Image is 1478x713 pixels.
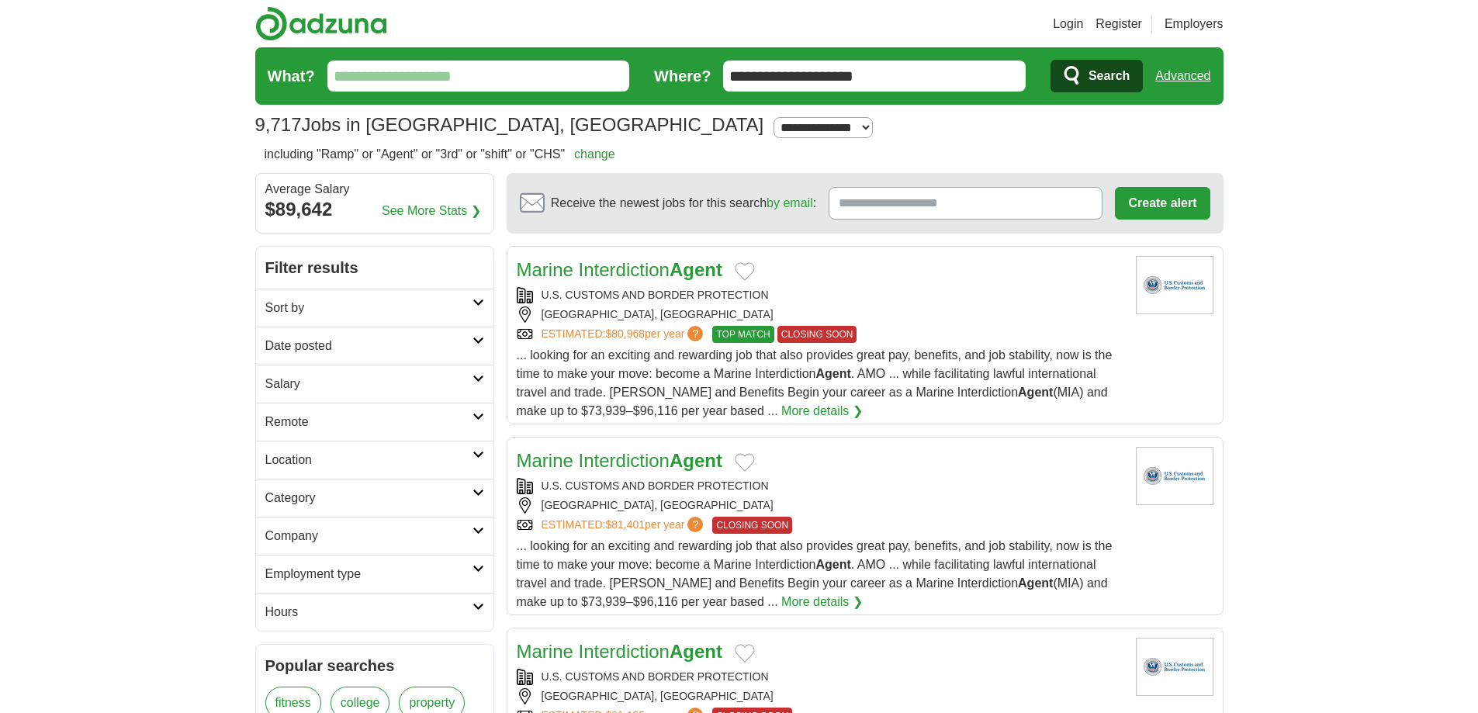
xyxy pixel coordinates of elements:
[542,326,707,343] a: ESTIMATED:$80,968per year?
[542,289,769,301] a: U.S. CUSTOMS AND BORDER PROTECTION
[1115,187,1210,220] button: Create alert
[781,593,863,611] a: More details ❯
[1018,576,1053,590] strong: Agent
[1053,15,1083,33] a: Login
[255,114,764,135] h1: Jobs in [GEOGRAPHIC_DATA], [GEOGRAPHIC_DATA]
[256,289,493,327] a: Sort by
[265,654,484,677] h2: Popular searches
[256,593,493,631] a: Hours
[517,641,722,662] a: Marine InterdictionAgent
[265,375,472,393] h2: Salary
[265,413,472,431] h2: Remote
[517,539,1113,608] span: ... looking for an exciting and rewarding job that also provides great pay, benefits, and job sta...
[654,64,711,88] label: Where?
[574,147,615,161] a: change
[781,402,863,421] a: More details ❯
[265,299,472,317] h2: Sort by
[517,259,722,280] a: Marine InterdictionAgent
[382,202,481,220] a: See More Stats ❯
[265,451,472,469] h2: Location
[517,306,1123,323] div: [GEOGRAPHIC_DATA], [GEOGRAPHIC_DATA]
[1165,15,1224,33] a: Employers
[542,670,769,683] a: U.S. CUSTOMS AND BORDER PROTECTION
[256,247,493,289] h2: Filter results
[256,441,493,479] a: Location
[255,111,302,139] span: 9,717
[542,517,707,534] a: ESTIMATED:$81,401per year?
[256,555,493,593] a: Employment type
[735,644,755,663] button: Add to favorite jobs
[1136,256,1213,314] img: U.S. Customs and Border Protection logo
[1018,386,1053,399] strong: Agent
[687,517,703,532] span: ?
[265,183,484,196] div: Average Salary
[542,479,769,492] a: U.S. CUSTOMS AND BORDER PROTECTION
[767,196,813,209] a: by email
[1155,61,1210,92] a: Advanced
[735,453,755,472] button: Add to favorite jobs
[735,262,755,281] button: Add to favorite jobs
[517,688,1123,704] div: [GEOGRAPHIC_DATA], [GEOGRAPHIC_DATA]
[517,450,722,471] a: Marine InterdictionAgent
[687,326,703,341] span: ?
[1136,447,1213,505] img: U.S. Customs and Border Protection logo
[1096,15,1142,33] a: Register
[265,603,472,621] h2: Hours
[1136,638,1213,696] img: U.S. Customs and Border Protection logo
[815,367,850,380] strong: Agent
[605,327,645,340] span: $80,968
[265,489,472,507] h2: Category
[256,403,493,441] a: Remote
[517,497,1123,514] div: [GEOGRAPHIC_DATA], [GEOGRAPHIC_DATA]
[670,450,722,471] strong: Agent
[265,145,615,164] h2: including "Ramp" or "Agent" or "3rd" or "shift" or "CHS"
[1089,61,1130,92] span: Search
[265,196,484,223] div: $89,642
[256,327,493,365] a: Date posted
[670,259,722,280] strong: Agent
[256,517,493,555] a: Company
[265,527,472,545] h2: Company
[256,365,493,403] a: Salary
[777,326,857,343] span: CLOSING SOON
[605,518,645,531] span: $81,401
[1051,60,1143,92] button: Search
[670,641,722,662] strong: Agent
[265,565,472,583] h2: Employment type
[265,337,472,355] h2: Date posted
[712,517,792,534] span: CLOSING SOON
[268,64,315,88] label: What?
[517,348,1113,417] span: ... looking for an exciting and rewarding job that also provides great pay, benefits, and job sta...
[256,479,493,517] a: Category
[815,558,850,571] strong: Agent
[712,326,774,343] span: TOP MATCH
[551,194,816,213] span: Receive the newest jobs for this search :
[255,6,387,41] img: Adzuna logo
